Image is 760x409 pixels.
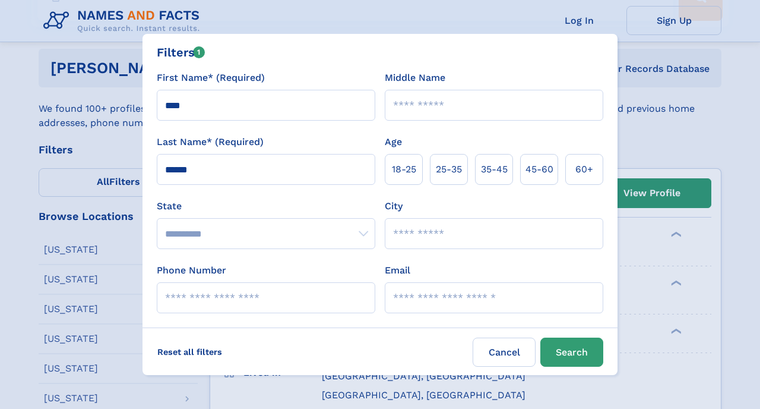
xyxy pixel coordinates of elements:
label: State [157,199,375,213]
label: City [385,199,403,213]
label: First Name* (Required) [157,71,265,85]
label: Cancel [473,338,536,367]
label: Phone Number [157,263,226,278]
span: 35‑45 [481,162,508,177]
span: 60+ [575,162,593,177]
label: Email [385,263,410,278]
label: Age [385,135,402,149]
span: 18‑25 [392,162,416,177]
label: Reset all filters [150,338,230,366]
div: Filters [157,43,205,61]
span: 25‑35 [436,162,462,177]
button: Search [540,338,603,367]
span: 45‑60 [525,162,553,177]
label: Last Name* (Required) [157,135,264,149]
label: Middle Name [385,71,445,85]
